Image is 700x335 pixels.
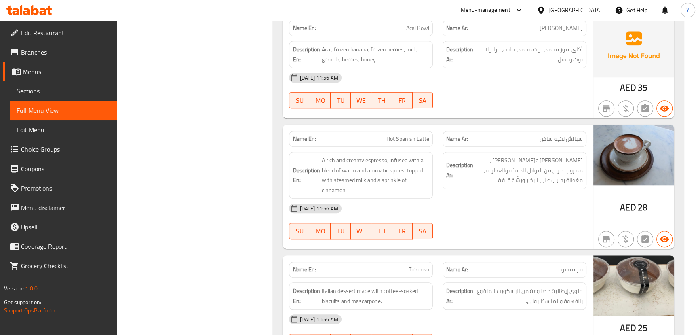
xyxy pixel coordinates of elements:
[21,164,110,174] span: Coupons
[354,225,368,237] span: WE
[446,286,473,306] strong: Description Ar:
[10,120,117,140] a: Edit Menu
[395,225,409,237] span: FR
[313,95,327,106] span: MO
[392,223,413,239] button: FR
[296,74,341,82] span: [DATE] 11:56 AM
[351,92,371,108] button: WE
[293,135,316,143] strong: Name En:
[593,125,674,185] img: mmw_638959533835602947
[334,95,348,106] span: TU
[293,165,320,185] strong: Description En:
[354,95,368,106] span: WE
[477,45,583,64] span: أكاي، موز مجمد، توت مجمد، حليب، جرانولا، توت وعسل
[656,100,673,117] button: Available
[593,14,674,77] img: Ae5nvW7+0k+MAAAAAElFTkSuQmCC
[3,42,117,62] a: Branches
[406,24,429,32] span: Acai Bowl
[293,95,307,106] span: SU
[21,203,110,212] span: Menu disclaimer
[293,45,320,64] strong: Description En:
[638,199,647,215] span: 28
[416,95,430,106] span: SA
[17,106,110,115] span: Full Menu View
[3,140,117,159] a: Choice Groups
[598,100,614,117] button: Not branch specific item
[637,100,653,117] button: Not has choices
[3,217,117,237] a: Upsell
[461,5,510,15] div: Menu-management
[10,101,117,120] a: Full Menu View
[446,135,468,143] strong: Name Ar:
[371,223,392,239] button: TH
[540,135,583,143] span: سبانش لاتيه ساخن
[25,283,38,294] span: 1.0.0
[3,23,117,42] a: Edit Restaurant
[10,81,117,101] a: Sections
[293,24,316,32] strong: Name En:
[21,222,110,232] span: Upsell
[321,286,429,306] span: Italian dessert made with coffee-soaked biscuits and mascarpone.
[313,225,327,237] span: MO
[446,24,468,32] strong: Name Ar:
[289,92,310,108] button: SU
[375,95,389,106] span: TH
[21,261,110,271] span: Grocery Checklist
[21,144,110,154] span: Choice Groups
[593,255,674,316] img: mmw_638959533827758392
[3,237,117,256] a: Coverage Report
[21,28,110,38] span: Edit Restaurant
[289,223,310,239] button: SU
[21,47,110,57] span: Branches
[3,62,117,81] a: Menus
[638,80,647,95] span: 35
[686,6,689,15] span: Y
[21,242,110,251] span: Coverage Report
[310,223,331,239] button: MO
[413,92,433,108] button: SA
[598,231,614,247] button: Not branch specific item
[475,286,583,306] span: حلوى إيطالية مصنوعة من البسكويت المنقوع بالقهوة والماسكاربوني.
[296,316,341,323] span: [DATE] 11:56 AM
[620,199,636,215] span: AED
[3,198,117,217] a: Menu disclaimer
[446,45,476,64] strong: Description Ar:
[375,225,389,237] span: TH
[17,125,110,135] span: Edit Menu
[4,305,55,316] a: Support.OpsPlatform
[3,256,117,276] a: Grocery Checklist
[413,223,433,239] button: SA
[409,265,429,274] span: Tiramisu
[656,231,673,247] button: Available
[4,297,41,307] span: Get support on:
[321,155,429,195] span: A rich and creamy espresso, infused with a blend of warm and aromatic spices, topped with steamed...
[395,95,409,106] span: FR
[293,286,320,306] strong: Description En:
[3,178,117,198] a: Promotions
[386,135,429,143] span: Hot Spanish Latte
[4,283,24,294] span: Version:
[475,155,583,185] span: إسبريسو غني وكريمي ، ممزوج بمزيج من التوابل الدافئة والعطرية ، مغطاة بحليب على البخار ورشّة قرفة
[296,205,341,212] span: [DATE] 11:56 AM
[310,92,331,108] button: MO
[637,231,653,247] button: Not has choices
[548,6,602,15] div: [GEOGRAPHIC_DATA]
[321,45,429,64] span: Acai, frozen banana, frozen berries, milk, granola, berries, honey.
[416,225,430,237] span: SA
[17,86,110,96] span: Sections
[293,225,307,237] span: SU
[331,92,351,108] button: TU
[446,160,473,180] strong: Description Ar:
[371,92,392,108] button: TH
[561,265,583,274] span: تيراميسو
[331,223,351,239] button: TU
[446,265,468,274] strong: Name Ar:
[334,225,348,237] span: TU
[21,183,110,193] span: Promotions
[618,231,634,247] button: Purchased item
[351,223,371,239] button: WE
[392,92,413,108] button: FR
[540,24,583,32] span: [PERSON_NAME]
[23,67,110,76] span: Menus
[293,265,316,274] strong: Name En:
